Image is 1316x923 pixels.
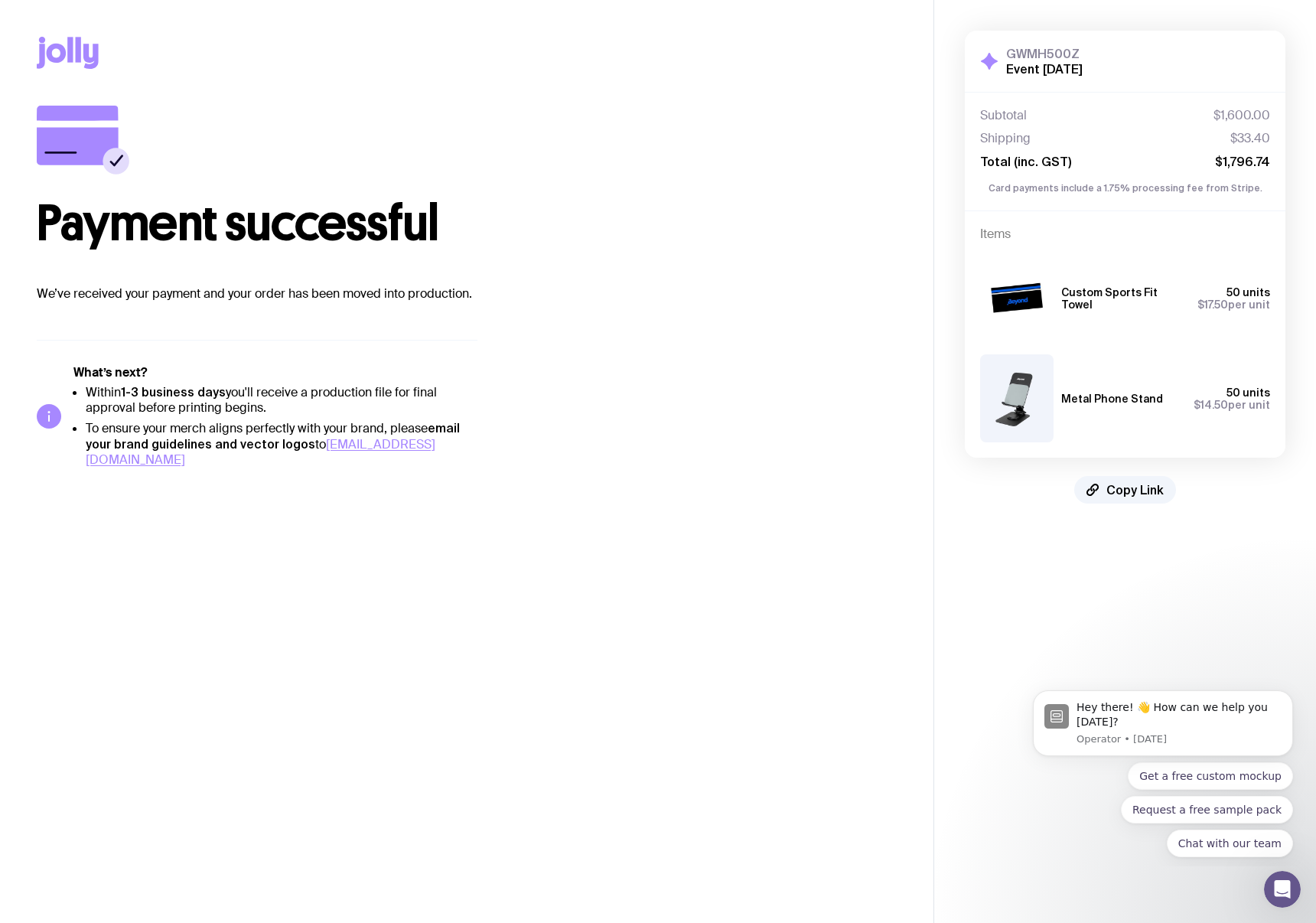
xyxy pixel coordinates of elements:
li: Within you'll receive a production file for final approval before printing begins. [86,384,477,416]
span: 50 units [1226,386,1270,399]
span: Shipping [980,131,1031,146]
strong: email your brand guidelines and vector logos [86,421,460,451]
span: $33.40 [1230,131,1270,146]
span: Copy Link [1106,482,1164,497]
span: $14.50 [1194,399,1228,411]
a: [EMAIL_ADDRESS][DOMAIN_NAME] [86,436,435,468]
span: Total (inc. GST) [980,154,1071,169]
button: Copy Link [1074,476,1176,504]
p: Card payments include a 1.75% processing fee from Stripe. [980,181,1270,195]
h3: Custom Sports Fit Towel [1061,286,1185,311]
h4: Items [980,227,1270,242]
h3: Metal Phone Stand [1061,393,1163,405]
span: $1,796.74 [1215,154,1270,169]
iframe: Intercom notifications message [1010,677,1316,866]
iframe: Intercom live chat [1264,871,1301,908]
span: Subtotal [980,108,1027,123]
h3: GWMH500Z [1006,46,1083,61]
span: per unit [1197,298,1270,311]
strong: 1-3 business days [121,385,226,399]
span: per unit [1194,399,1270,411]
p: We’ve received your payment and your order has been moved into production. [37,285,897,303]
span: $17.50 [1197,298,1228,311]
h5: What’s next? [73,365,477,380]
h2: Event [DATE] [1006,61,1083,77]
span: $1,600.00 [1213,108,1270,123]
span: 50 units [1226,286,1270,298]
li: To ensure your merch aligns perfectly with your brand, please to [86,420,477,468]
h1: Payment successful [37,199,897,248]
